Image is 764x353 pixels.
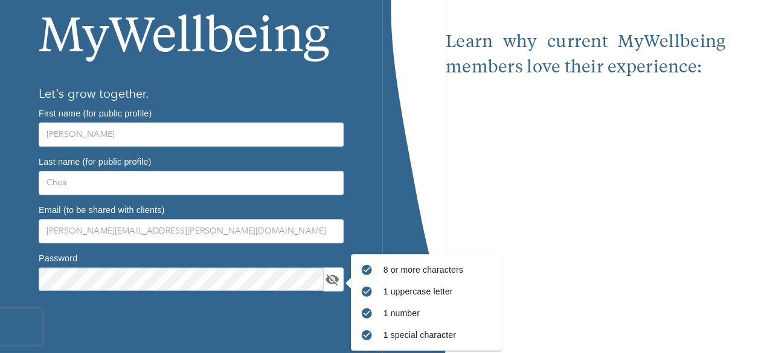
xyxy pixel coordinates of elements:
[384,307,492,319] p: 1 number
[446,81,725,290] iframe: Embedded youtube
[323,270,341,288] button: toggle password visibility
[39,253,77,262] label: Password
[39,157,151,165] label: Last name (for public profile)
[39,109,152,117] label: First name (for public profile)
[384,264,492,276] p: 8 or more characters
[39,219,344,243] input: Type your email address here
[384,285,492,297] p: 1 uppercase letter
[39,205,164,214] label: Email (to be shared with clients)
[384,329,492,341] p: 1 special character
[446,30,725,81] p: Learn why current MyWellbeing members love their experience:
[39,84,344,104] h6: Let’s grow together.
